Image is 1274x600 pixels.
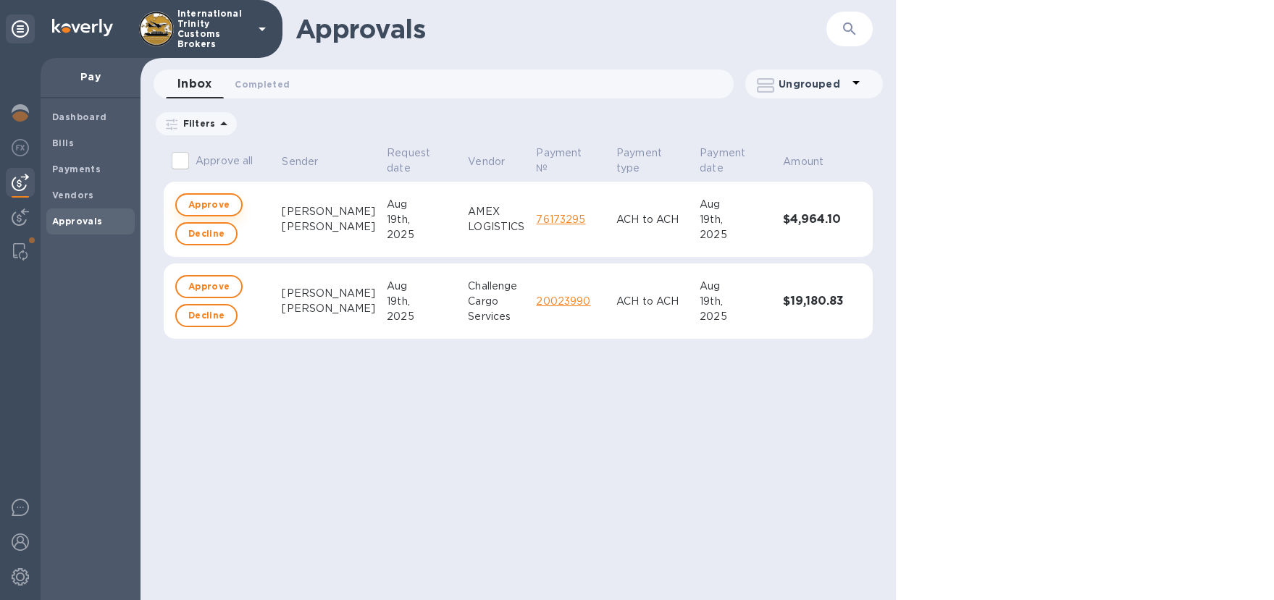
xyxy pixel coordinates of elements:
[188,196,230,214] span: Approve
[700,279,771,294] div: Aug
[282,154,318,169] p: Sender
[700,227,771,242] div: 2025
[296,14,758,44] h1: Approvals
[177,117,215,130] p: Filters
[387,145,437,176] p: Request date
[387,227,456,242] div: 2025
[177,74,211,94] span: Inbox
[700,294,771,309] div: 19th,
[700,212,771,227] div: 19th,
[387,294,456,309] div: 19th,
[616,294,688,309] p: ACH to ACH
[188,278,230,295] span: Approve
[779,77,847,91] p: Ungrouped
[700,145,771,176] span: Payment date
[175,275,243,298] button: Approve
[468,204,524,219] div: AMEX
[52,19,113,36] img: Logo
[468,219,524,234] div: LOGISTICS
[12,139,29,156] img: Foreign exchange
[175,222,238,245] button: Decline
[616,145,669,176] p: Payment type
[536,214,585,225] a: 76173295
[196,153,253,169] p: Approve all
[387,279,456,294] div: Aug
[282,286,375,301] div: [PERSON_NAME]
[387,145,456,176] span: Request date
[387,197,456,212] div: Aug
[783,295,844,308] h3: $19,180.83
[52,69,129,84] p: Pay
[188,225,225,242] span: Decline
[52,216,103,227] b: Approvals
[52,138,74,148] b: Bills
[536,145,605,176] span: Payment №
[52,111,107,122] b: Dashboard
[700,145,753,176] p: Payment date
[700,197,771,212] div: Aug
[175,193,243,216] button: Approve
[282,204,375,219] div: [PERSON_NAME]
[536,295,590,307] a: 20023990
[468,154,524,169] span: Vendor
[468,294,524,309] div: Cargo
[52,190,94,200] b: Vendors
[282,219,375,234] div: [PERSON_NAME]
[282,154,337,169] span: Sender
[700,309,771,324] div: 2025
[175,304,238,327] button: Decline
[52,164,101,174] b: Payments
[783,154,824,169] p: Amount
[282,301,375,316] div: [PERSON_NAME]
[235,77,290,92] span: Completed
[387,309,456,324] div: 2025
[616,145,688,176] span: Payment type
[177,9,250,49] p: International Trinity Customs Brokers
[468,309,524,324] div: Services
[387,212,456,227] div: 19th,
[468,154,505,169] p: Vendor
[783,213,844,227] h3: $4,964.10
[536,145,586,176] p: Payment №
[6,14,35,43] div: Unpin categories
[188,307,225,324] span: Decline
[468,279,524,294] div: Challenge
[616,212,688,227] p: ACH to ACH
